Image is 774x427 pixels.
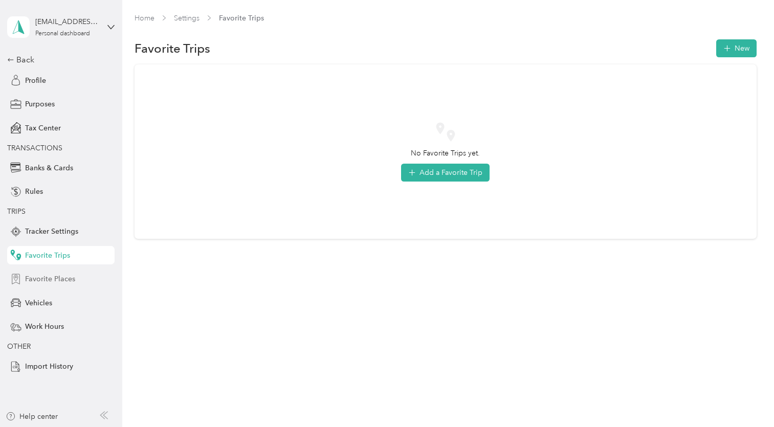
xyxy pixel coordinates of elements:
div: Personal dashboard [35,31,90,37]
iframe: Everlance-gr Chat Button Frame [717,370,774,427]
span: Work Hours [25,321,64,332]
span: Import History [25,361,73,372]
a: Settings [174,14,200,23]
h1: Favorite Trips [135,43,210,54]
span: Rules [25,186,43,197]
span: Favorite Places [25,274,75,284]
span: No Favorite Trips yet. [411,148,480,159]
button: Add a Favorite Trip [401,164,490,182]
span: Vehicles [25,298,52,308]
div: Back [7,54,109,66]
span: Favorite Trips [219,13,264,24]
span: Profile [25,75,46,86]
span: Banks & Cards [25,163,73,173]
span: TRANSACTIONS [7,144,62,152]
span: Tax Center [25,123,61,133]
span: Purposes [25,99,55,109]
span: Tracker Settings [25,226,78,237]
span: Favorite Trips [25,250,70,261]
button: New [716,39,757,57]
span: TRIPS [7,207,26,216]
button: Help center [6,411,58,422]
a: Home [135,14,154,23]
span: OTHER [7,342,31,351]
div: [EMAIL_ADDRESS][DOMAIN_NAME] [35,16,99,27]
